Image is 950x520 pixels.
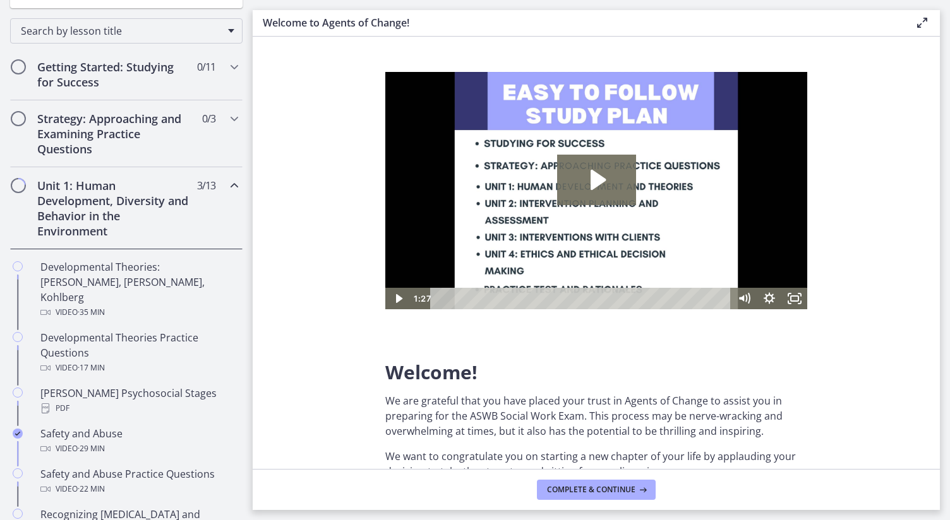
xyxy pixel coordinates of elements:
[78,305,105,320] span: · 35 min
[13,428,23,439] i: Completed
[547,485,635,495] span: Complete & continue
[197,178,215,193] span: 3 / 13
[78,360,105,375] span: · 17 min
[21,24,222,38] span: Search by lesson title
[397,216,422,237] button: Fullscreen
[40,482,237,497] div: Video
[346,216,371,237] button: Mute
[537,480,656,500] button: Complete & continue
[371,216,397,237] button: Show settings menu
[78,441,105,456] span: · 29 min
[40,426,237,456] div: Safety and Abuse
[40,305,237,320] div: Video
[37,59,191,90] h2: Getting Started: Studying for Success
[37,111,191,157] h2: Strategy: Approaching and Examining Practice Questions
[385,449,807,479] p: We want to congratulate you on starting a new chapter of your life by applauding your decision to...
[40,441,237,456] div: Video
[385,359,478,385] span: Welcome!
[40,259,237,320] div: Developmental Theories: [PERSON_NAME], [PERSON_NAME], Kohlberg
[40,466,237,497] div: Safety and Abuse Practice Questions
[78,482,105,497] span: · 22 min
[54,216,340,237] div: Playbar
[37,178,191,239] h2: Unit 1: Human Development, Diversity and Behavior in the Environment
[40,360,237,375] div: Video
[263,15,894,30] h3: Welcome to Agents of Change!
[10,18,243,44] div: Search by lesson title
[172,83,251,133] button: Play Video: c1o6hcmjueu5qasqsu00.mp4
[40,330,237,375] div: Developmental Theories Practice Questions
[40,401,237,416] div: PDF
[385,393,807,439] p: We are grateful that you have placed your trust in Agents of Change to assist you in preparing fo...
[197,59,215,74] span: 0 / 11
[40,386,237,416] div: [PERSON_NAME] Psychosocial Stages
[202,111,215,126] span: 0 / 3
